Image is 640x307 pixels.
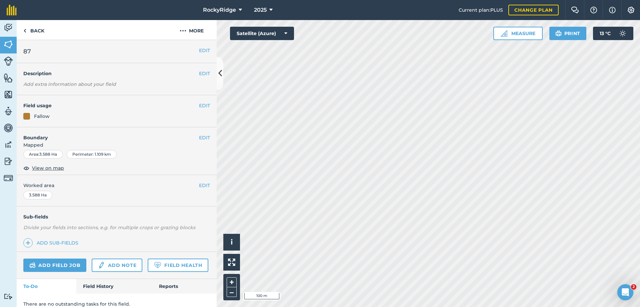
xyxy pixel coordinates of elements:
[23,238,81,248] a: Add sub-fields
[4,156,13,166] img: svg+xml;base64,PD94bWwgdmVyc2lvbj0iMS4wIiBlbmNvZGluZz0idXRmLTgiPz4KPCEtLSBHZW5lcmF0b3I6IEFkb2JlIE...
[223,234,240,251] button: i
[76,279,152,294] a: Field History
[23,259,86,272] a: Add field job
[617,284,633,300] iframe: Intercom live chat
[180,27,186,35] img: svg+xml;base64,PHN2ZyB4bWxucz0iaHR0cDovL3d3dy53My5vcmcvMjAwMC9zdmciIHdpZHRoPSIyMCIgaGVpZ2h0PSIyNC...
[199,70,210,77] button: EDIT
[23,27,26,35] img: svg+xml;base64,PHN2ZyB4bWxucz0iaHR0cDovL3d3dy53My5vcmcvMjAwMC9zdmciIHdpZHRoPSI5IiBoZWlnaHQ9IjI0Ii...
[167,20,217,40] button: More
[600,27,611,40] span: 13 ° C
[501,30,507,37] img: Ruler icon
[571,7,579,13] img: Two speech bubbles overlapping with the left bubble in the forefront
[631,284,636,290] span: 2
[4,293,13,300] img: svg+xml;base64,PD94bWwgdmVyc2lvbj0iMS4wIiBlbmNvZGluZz0idXRmLTgiPz4KPCEtLSBHZW5lcmF0b3I6IEFkb2JlIE...
[23,224,195,231] em: Divide your fields into sections, e.g. for multiple crops or grazing blocks
[4,73,13,83] img: svg+xml;base64,PHN2ZyB4bWxucz0iaHR0cDovL3d3dy53My5vcmcvMjAwMC9zdmciIHdpZHRoPSI1NiIgaGVpZ2h0PSI2MC...
[148,259,208,272] a: Field Health
[590,7,598,13] img: A question mark icon
[4,39,13,49] img: svg+xml;base64,PHN2ZyB4bWxucz0iaHR0cDovL3d3dy53My5vcmcvMjAwMC9zdmciIHdpZHRoPSI1NiIgaGVpZ2h0PSI2MC...
[67,150,117,159] div: Perimeter : 1.109 km
[23,70,210,77] h4: Description
[23,191,52,199] div: 3.588 Ha
[17,141,217,149] span: Mapped
[254,6,267,14] span: 2025
[203,6,236,14] span: RockyRidge
[23,102,199,109] h4: Field usage
[609,6,616,14] img: svg+xml;base64,PHN2ZyB4bWxucz0iaHR0cDovL3d3dy53My5vcmcvMjAwMC9zdmciIHdpZHRoPSIxNyIgaGVpZ2h0PSIxNy...
[17,127,199,141] h4: Boundary
[228,259,235,266] img: Four arrows, one pointing top left, one top right, one bottom right and the last bottom left
[23,164,64,172] button: View on map
[32,164,64,172] span: View on map
[7,5,17,15] img: fieldmargin Logo
[4,90,13,100] img: svg+xml;base64,PHN2ZyB4bWxucz0iaHR0cDovL3d3dy53My5vcmcvMjAwMC9zdmciIHdpZHRoPSI1NiIgaGVpZ2h0PSI2MC...
[4,173,13,183] img: svg+xml;base64,PD94bWwgdmVyc2lvbj0iMS4wIiBlbmNvZGluZz0idXRmLTgiPz4KPCEtLSBHZW5lcmF0b3I6IEFkb2JlIE...
[29,261,36,269] img: svg+xml;base64,PD94bWwgdmVyc2lvbj0iMS4wIiBlbmNvZGluZz0idXRmLTgiPz4KPCEtLSBHZW5lcmF0b3I6IEFkb2JlIE...
[199,134,210,141] button: EDIT
[227,287,237,297] button: –
[593,27,633,40] button: 13 °C
[549,27,587,40] button: Print
[23,164,29,172] img: svg+xml;base64,PHN2ZyB4bWxucz0iaHR0cDovL3d3dy53My5vcmcvMjAwMC9zdmciIHdpZHRoPSIxOCIgaGVpZ2h0PSIyNC...
[23,81,116,87] em: Add extra information about your field
[4,123,13,133] img: svg+xml;base64,PD94bWwgdmVyc2lvbj0iMS4wIiBlbmNvZGluZz0idXRmLTgiPz4KPCEtLSBHZW5lcmF0b3I6IEFkb2JlIE...
[627,7,635,13] img: A cog icon
[231,238,233,246] span: i
[508,5,559,15] a: Change plan
[227,277,237,287] button: +
[17,213,217,220] h4: Sub-fields
[199,47,210,54] button: EDIT
[493,27,543,40] button: Measure
[17,20,51,40] a: Back
[616,27,629,40] img: svg+xml;base64,PD94bWwgdmVyc2lvbj0iMS4wIiBlbmNvZGluZz0idXRmLTgiPz4KPCEtLSBHZW5lcmF0b3I6IEFkb2JlIE...
[459,6,503,14] span: Current plan : PLUS
[17,279,76,294] a: To-Do
[199,102,210,109] button: EDIT
[23,182,210,189] span: Worked area
[4,23,13,33] img: svg+xml;base64,PD94bWwgdmVyc2lvbj0iMS4wIiBlbmNvZGluZz0idXRmLTgiPz4KPCEtLSBHZW5lcmF0b3I6IEFkb2JlIE...
[555,29,562,37] img: svg+xml;base64,PHN2ZyB4bWxucz0iaHR0cDovL3d3dy53My5vcmcvMjAwMC9zdmciIHdpZHRoPSIxOSIgaGVpZ2h0PSIyNC...
[34,113,50,120] div: Fallow
[23,47,31,56] span: 87
[152,279,217,294] a: Reports
[4,140,13,150] img: svg+xml;base64,PD94bWwgdmVyc2lvbj0iMS4wIiBlbmNvZGluZz0idXRmLTgiPz4KPCEtLSBHZW5lcmF0b3I6IEFkb2JlIE...
[4,56,13,66] img: svg+xml;base64,PD94bWwgdmVyc2lvbj0iMS4wIiBlbmNvZGluZz0idXRmLTgiPz4KPCEtLSBHZW5lcmF0b3I6IEFkb2JlIE...
[26,239,30,247] img: svg+xml;base64,PHN2ZyB4bWxucz0iaHR0cDovL3d3dy53My5vcmcvMjAwMC9zdmciIHdpZHRoPSIxNCIgaGVpZ2h0PSIyNC...
[230,27,294,40] button: Satellite (Azure)
[4,106,13,116] img: svg+xml;base64,PD94bWwgdmVyc2lvbj0iMS4wIiBlbmNvZGluZz0idXRmLTgiPz4KPCEtLSBHZW5lcmF0b3I6IEFkb2JlIE...
[98,261,105,269] img: svg+xml;base64,PD94bWwgdmVyc2lvbj0iMS4wIiBlbmNvZGluZz0idXRmLTgiPz4KPCEtLSBHZW5lcmF0b3I6IEFkb2JlIE...
[23,150,63,159] div: Area : 3.588 Ha
[92,259,142,272] a: Add note
[199,182,210,189] button: EDIT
